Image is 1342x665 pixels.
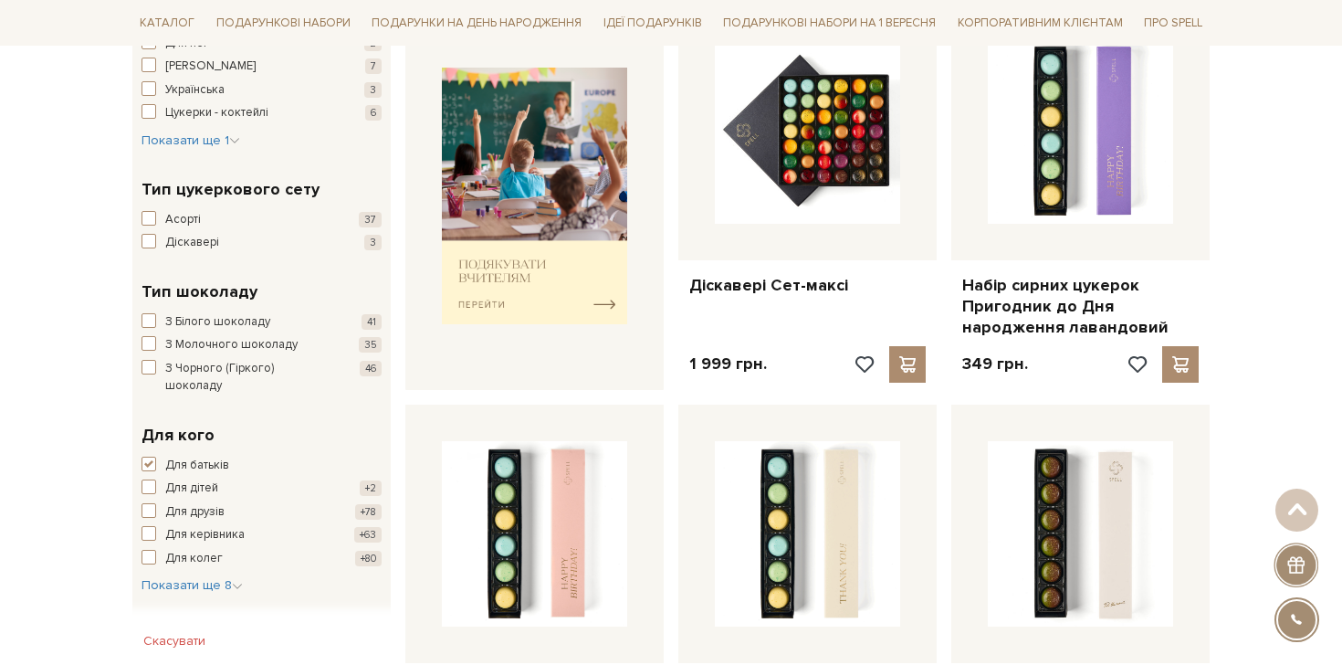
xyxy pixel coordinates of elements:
[142,132,240,148] span: Показати ще 1
[364,36,382,51] span: 2
[689,275,926,296] a: Діскавері Сет-максі
[442,68,627,324] img: banner
[962,275,1199,339] a: Набір сирних цукерок Пригодник до Дня народження лавандовий
[132,9,202,37] a: Каталог
[364,82,382,98] span: 3
[360,480,382,496] span: +2
[165,211,201,229] span: Асорті
[716,7,943,38] a: Подарункові набори на 1 Вересня
[142,280,257,304] span: Тип шоколаду
[165,313,270,332] span: З Білого шоколаду
[364,235,382,250] span: 3
[165,503,225,522] span: Для друзів
[142,503,382,522] button: Для друзів +78
[142,211,382,229] button: Асорті 37
[165,457,229,475] span: Для батьків
[142,550,382,568] button: Для колег +80
[142,457,382,475] button: Для батьків
[165,526,245,544] span: Для керівника
[950,7,1130,38] a: Корпоративним клієнтам
[365,105,382,121] span: 6
[165,336,298,354] span: З Молочного шоколаду
[360,361,382,376] span: 46
[132,627,216,656] button: Скасувати
[142,526,382,544] button: Для керівника +63
[165,81,225,100] span: Українська
[165,58,256,76] span: [PERSON_NAME]
[355,504,382,520] span: +78
[209,9,358,37] a: Подарункові набори
[142,480,382,498] button: Для дітей +2
[354,527,382,543] span: +63
[689,354,767,375] p: 1 999 грн.
[165,104,268,122] span: Цукерки - коктейлі
[1137,9,1210,37] a: Про Spell
[142,177,320,202] span: Тип цукеркового сету
[142,132,240,150] button: Показати ще 1
[142,58,382,76] button: [PERSON_NAME] 7
[962,354,1028,375] p: 349 грн.
[142,336,382,354] button: З Молочного шоколаду 35
[364,9,589,37] a: Подарунки на День народження
[362,314,382,330] span: 41
[142,104,382,122] button: Цукерки - коктейлі 6
[142,360,382,396] button: З Чорного (Гіркого) шоколаду 46
[165,234,219,252] span: Діскавері
[142,313,382,332] button: З Білого шоколаду 41
[165,360,331,396] span: З Чорного (Гіркого) шоколаду
[142,423,215,448] span: Для кого
[142,81,382,100] button: Українська 3
[142,577,243,593] span: Показати ще 8
[355,551,382,566] span: +80
[142,576,243,595] button: Показати ще 8
[165,550,223,568] span: Для колег
[359,337,382,353] span: 35
[365,58,382,74] span: 7
[596,9,709,37] a: Ідеї подарунків
[165,480,218,498] span: Для дітей
[359,212,382,227] span: 37
[142,234,382,252] button: Діскавері 3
